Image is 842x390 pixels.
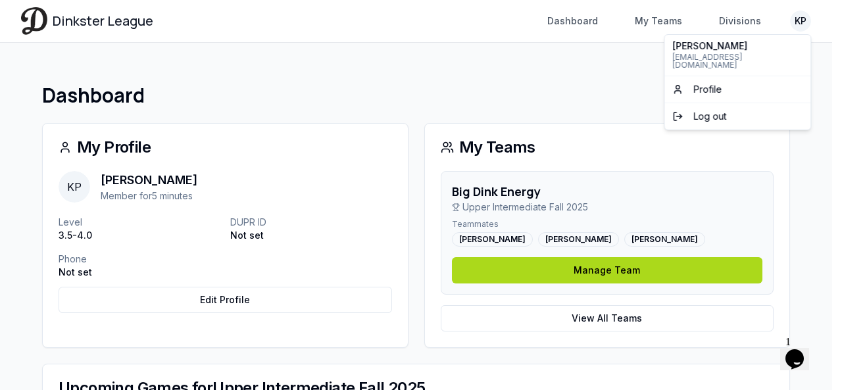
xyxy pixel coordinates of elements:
span: Log out [693,110,726,123]
span: Profile [693,83,722,96]
p: [EMAIL_ADDRESS][DOMAIN_NAME] [672,53,803,69]
p: [PERSON_NAME] [672,41,803,51]
iframe: chat widget [780,331,822,370]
